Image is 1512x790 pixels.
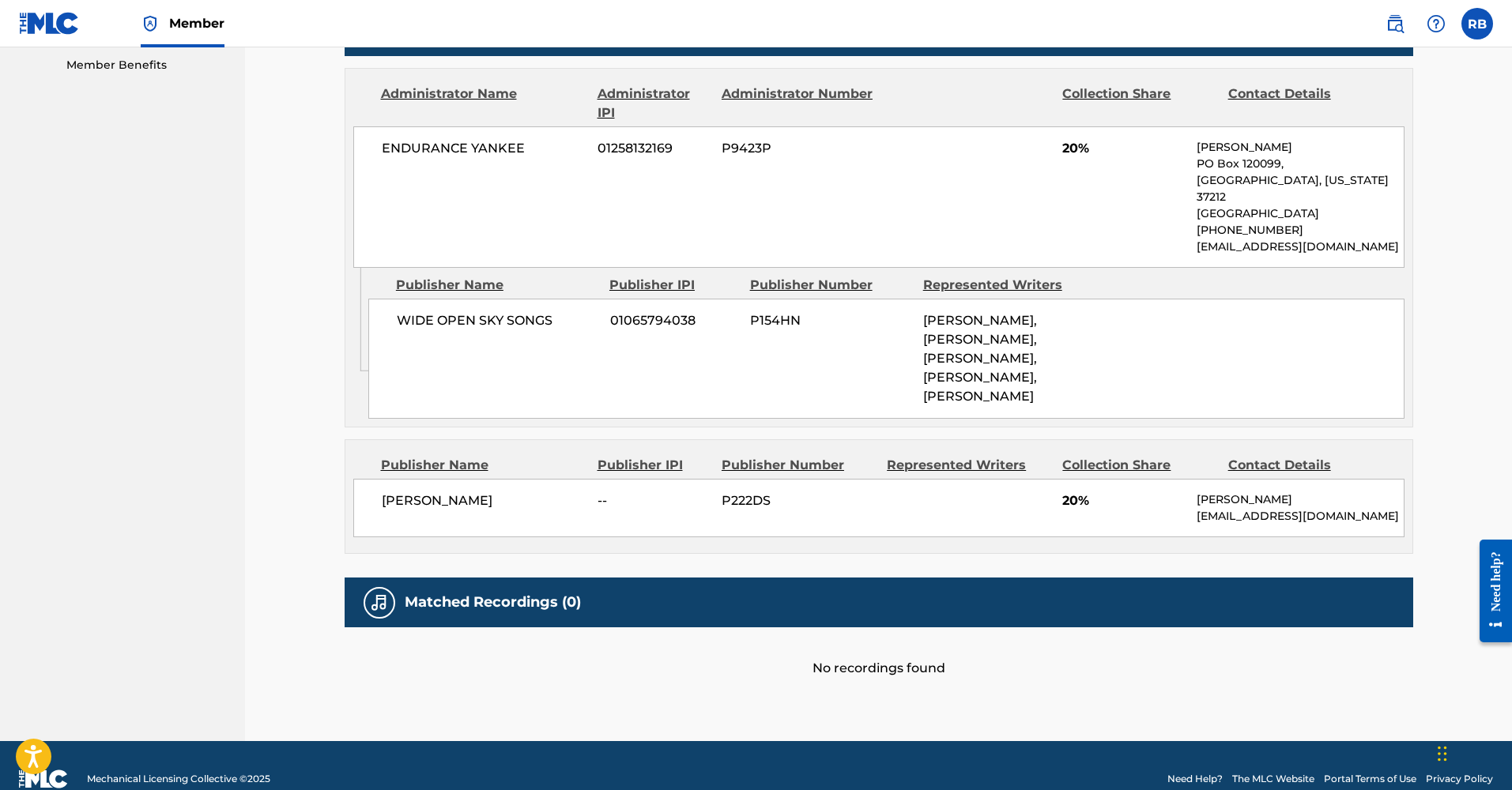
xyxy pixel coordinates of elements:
div: Collection Share [1062,85,1216,122]
img: Top Rightsholder [141,14,160,33]
img: help [1427,14,1446,33]
div: Help [1420,8,1452,39]
iframe: Chat Widget [1433,714,1512,790]
div: Administrator IPI [598,85,710,122]
h5: Matched Recordings (0) [405,593,581,611]
div: User Menu [1461,8,1493,39]
div: Represented Writers [923,276,1084,295]
span: P154HN [750,311,911,330]
a: Public Search [1379,8,1411,39]
span: WIDE OPEN SKY SONGS [397,311,598,330]
span: P222DS [722,491,875,510]
div: Administrator Number [722,85,875,122]
div: Administrator Name [381,85,586,122]
a: Portal Terms of Use [1324,772,1416,786]
div: Represented Writers [887,456,1050,475]
div: Contact Details [1228,456,1382,475]
p: PO Box 120099, [1197,156,1403,172]
span: 01065794038 [610,311,738,330]
p: [PERSON_NAME] [1197,139,1403,156]
a: Need Help? [1167,772,1223,786]
span: 01258132169 [598,139,710,158]
div: Publisher Number [750,276,911,295]
div: Drag [1438,730,1447,777]
span: 20% [1062,139,1185,158]
a: The MLC Website [1232,772,1314,786]
div: No recordings found [345,627,1413,678]
span: 40 % [1251,33,1280,48]
div: Contact Details [1228,85,1382,122]
span: -- [598,491,710,510]
p: [EMAIL_ADDRESS][DOMAIN_NAME] [1197,508,1403,525]
div: Publisher Name [381,456,586,475]
img: logo [19,769,68,788]
span: 20% [1062,491,1185,510]
span: [PERSON_NAME], [PERSON_NAME], [PERSON_NAME], [PERSON_NAME], [PERSON_NAME] [923,313,1037,404]
div: Publisher Name [396,276,598,295]
div: Publisher IPI [598,456,710,475]
p: [GEOGRAPHIC_DATA], [US_STATE] 37212 [1197,172,1403,205]
span: [PERSON_NAME] [382,491,586,510]
span: Mechanical Licensing Collective © 2025 [87,772,270,786]
p: [EMAIL_ADDRESS][DOMAIN_NAME] [1197,239,1403,255]
p: [PERSON_NAME] [1197,491,1403,508]
span: Member [169,14,224,32]
a: Privacy Policy [1426,772,1493,786]
img: search [1386,14,1405,33]
p: [GEOGRAPHIC_DATA] [1197,205,1403,222]
div: Publisher IPI [609,276,738,295]
div: Collection Share [1062,456,1216,475]
div: Publisher Number [722,456,875,475]
img: Matched Recordings [370,593,389,612]
span: ENDURANCE YANKEE [382,139,586,158]
a: Member Benefits [66,57,226,73]
img: MLC Logo [19,12,80,35]
iframe: Resource Center [1468,524,1512,659]
span: P9423P [722,139,875,158]
p: [PHONE_NUMBER] [1197,222,1403,239]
